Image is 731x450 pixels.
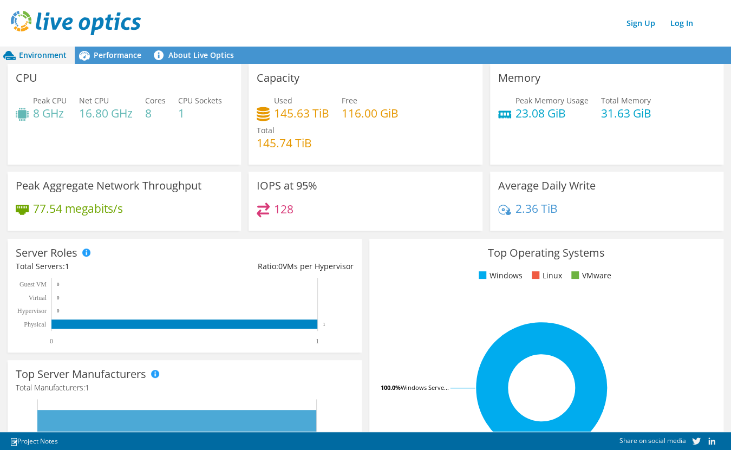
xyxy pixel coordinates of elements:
span: Environment [19,50,67,60]
span: 0 [278,261,283,271]
h4: 23.08 GiB [515,107,589,119]
h4: 145.74 TiB [257,137,312,149]
div: Ratio: VMs per Hypervisor [185,260,354,272]
div: Total Servers: [16,260,185,272]
span: Total [257,125,275,135]
h3: Memory [498,72,540,84]
h4: Total Manufacturers: [16,382,354,394]
h3: Server Roles [16,247,77,259]
li: Windows [476,270,522,282]
h4: 8 [145,107,166,119]
span: Cores [145,95,166,106]
text: 0 [50,337,53,345]
h4: 77.54 megabits/s [33,203,123,214]
a: Sign Up [621,15,661,31]
span: 1 [65,261,69,271]
h4: 128 [274,203,293,215]
h4: 116.00 GiB [342,107,399,119]
span: Free [342,95,357,106]
text: 1 [316,337,319,345]
tspan: Windows Serve... [401,383,449,392]
h3: Top Server Manufacturers [16,368,146,380]
span: Total Memory [601,95,651,106]
text: 1 [323,322,325,327]
h3: IOPS at 95% [257,180,317,192]
li: VMware [569,270,611,282]
text: Hypervisor [17,307,47,315]
h4: 31.63 GiB [601,107,651,119]
span: Share on social media [619,436,686,445]
text: Virtual [29,294,47,302]
img: live_optics_svg.svg [11,11,141,35]
span: Net CPU [79,95,109,106]
h3: Top Operating Systems [377,247,715,259]
span: Performance [94,50,141,60]
h3: CPU [16,72,37,84]
span: Peak CPU [33,95,67,106]
h4: 16.80 GHz [79,107,133,119]
h4: 8 GHz [33,107,67,119]
span: Used [274,95,292,106]
li: Linux [529,270,562,282]
text: Physical [24,321,46,328]
a: Project Notes [2,434,66,448]
h4: 2.36 TiB [515,203,558,214]
span: 1 [85,382,89,393]
text: 0 [57,308,60,314]
text: Guest VM [19,281,47,288]
text: 0 [57,282,60,287]
span: CPU Sockets [178,95,222,106]
h4: 145.63 TiB [274,107,329,119]
h3: Average Daily Write [498,180,596,192]
text: 0 [57,295,60,301]
a: About Live Optics [149,47,242,64]
span: Peak Memory Usage [515,95,589,106]
h3: Peak Aggregate Network Throughput [16,180,201,192]
h3: Capacity [257,72,299,84]
a: Log In [665,15,699,31]
h4: 1 [178,107,222,119]
tspan: 100.0% [381,383,401,392]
